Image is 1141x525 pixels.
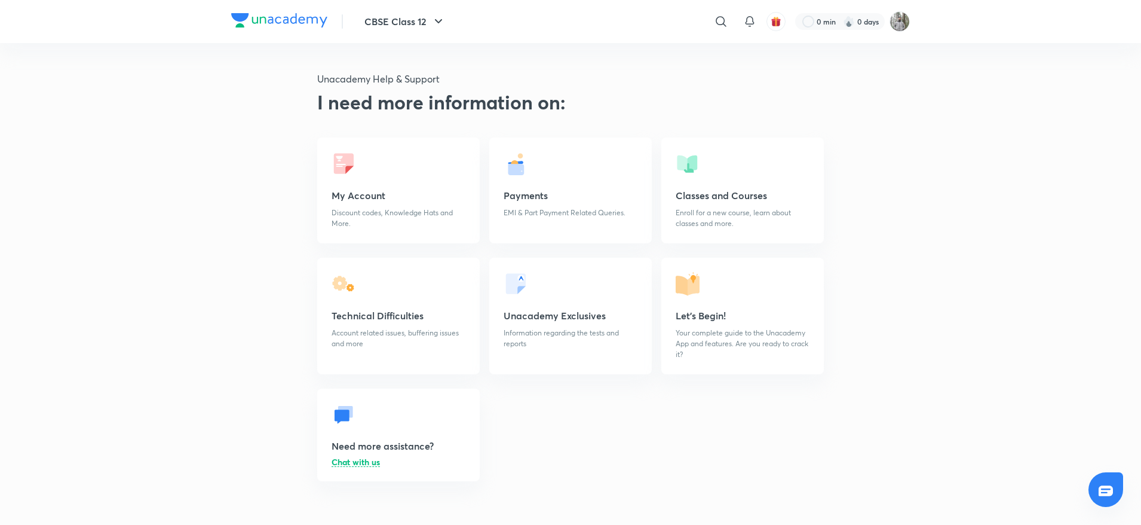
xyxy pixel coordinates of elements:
h5: Classes and Courses [676,188,809,203]
img: guideToUnacademy.svg [332,152,355,176]
img: technicalIssues.svg [332,272,355,296]
a: PaymentsEMI & Part Payment Related Queries. [489,138,652,243]
a: My AccountDiscount codes, Knowledge Hats and More. [317,138,480,243]
p: Your complete guide to the Unacademy App and features. Are you ready to crack it? [676,328,809,360]
img: avatar [771,16,781,27]
h2: I need more information on: [317,91,824,114]
img: chat.svg [332,403,355,427]
a: Let's Begin!Your complete guide to the Unacademy App and features. Are you ready to crack it? [661,258,824,374]
img: Company Logo [231,13,327,28]
img: myCourses.svg [676,152,700,176]
h5: Unacademy Exclusives [504,309,637,323]
p: Chat with us [332,458,380,467]
p: Account related issues, buffering issues and more [332,328,465,349]
button: CBSE Class 12 [357,10,453,33]
p: Enroll for a new course, learn about classes and more. [676,207,809,229]
a: Unacademy ExclusivesInformation regarding the tests and reports [489,258,652,374]
img: letsBegin.svg [676,272,700,296]
h5: Let's Begin! [676,309,809,323]
h5: Technical Difficulties [332,309,465,323]
img: testSeries.svg [504,272,527,296]
img: streak [843,16,855,28]
h5: Payments [504,188,637,203]
button: avatar [766,12,786,31]
p: Discount codes, Knowledge Hats and More. [332,207,465,229]
p: Unacademy Help & Support [317,72,824,86]
a: Company Logo [231,13,327,30]
p: EMI & Part Payment Related Queries. [504,207,637,218]
p: Information regarding the tests and reports [504,328,637,349]
h5: Need more assistance? [332,439,465,453]
img: payments.svg [504,152,527,176]
a: Classes and CoursesEnroll for a new course, learn about classes and more. [661,138,824,243]
a: Technical DifficultiesAccount related issues, buffering issues and more [317,258,480,374]
img: Koushik Dhenki [890,11,910,32]
h5: My Account [332,188,465,203]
